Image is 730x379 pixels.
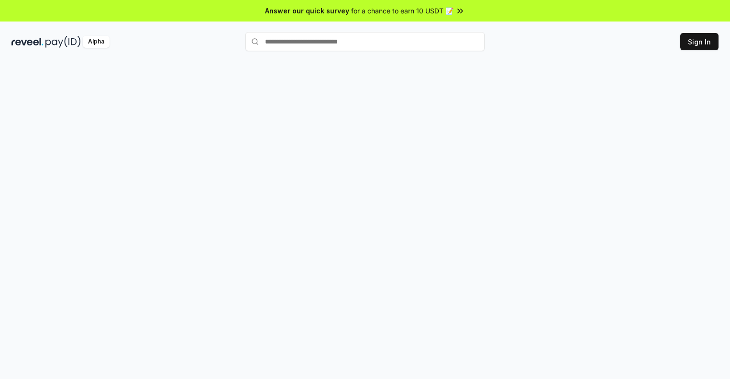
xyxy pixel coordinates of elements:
[351,6,453,16] span: for a chance to earn 10 USDT 📝
[45,36,81,48] img: pay_id
[11,36,44,48] img: reveel_dark
[83,36,110,48] div: Alpha
[680,33,719,50] button: Sign In
[265,6,349,16] span: Answer our quick survey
